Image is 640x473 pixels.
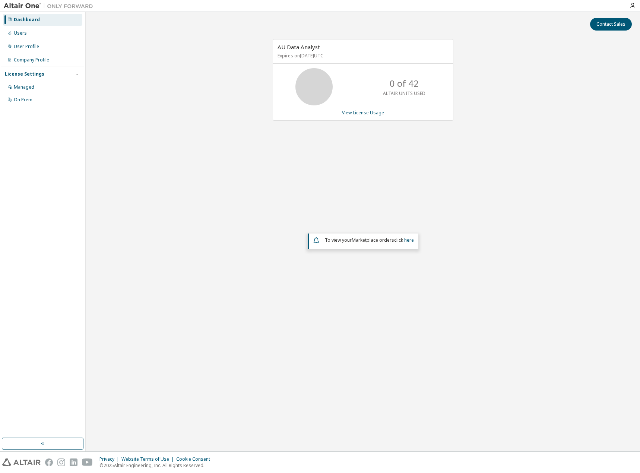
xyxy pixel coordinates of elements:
div: Dashboard [14,17,40,23]
p: © 2025 Altair Engineering, Inc. All Rights Reserved. [99,462,215,469]
div: Company Profile [14,57,49,63]
img: altair_logo.svg [2,458,41,466]
img: youtube.svg [82,458,93,466]
a: View License Usage [342,109,384,116]
img: Altair One [4,2,97,10]
div: Users [14,30,27,36]
p: 0 of 42 [390,77,419,90]
span: To view your click [325,237,414,243]
div: Privacy [99,456,121,462]
div: License Settings [5,71,44,77]
div: On Prem [14,97,32,103]
div: Managed [14,84,34,90]
div: Cookie Consent [176,456,215,462]
img: facebook.svg [45,458,53,466]
img: linkedin.svg [70,458,77,466]
div: Website Terms of Use [121,456,176,462]
em: Marketplace orders [352,237,394,243]
img: instagram.svg [57,458,65,466]
div: User Profile [14,44,39,50]
span: AU Data Analyst [278,43,320,51]
button: Contact Sales [590,18,632,31]
p: Expires on [DATE] UTC [278,53,447,59]
p: ALTAIR UNITS USED [383,90,425,96]
a: here [404,237,414,243]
